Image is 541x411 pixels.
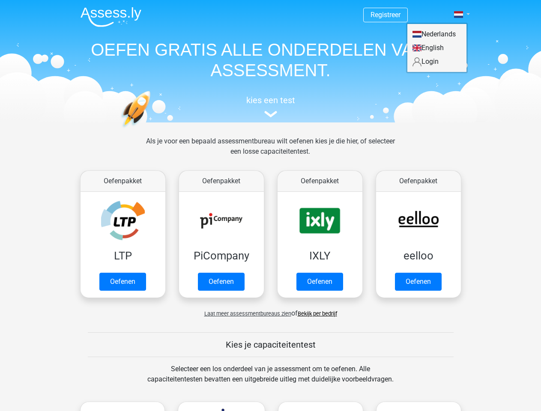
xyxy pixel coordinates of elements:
a: Bekijk per bedrijf [298,310,337,317]
a: Login [407,55,466,68]
h5: Kies je capaciteitentest [88,340,454,350]
a: English [407,41,466,55]
a: Registreer [371,11,401,19]
a: Oefenen [99,273,146,291]
h1: OEFEN GRATIS ALLE ONDERDELEN VAN JE ASSESSMENT. [74,39,468,80]
a: Nederlands [407,27,466,41]
a: Oefenen [395,273,442,291]
a: Oefenen [296,273,343,291]
a: Oefenen [198,273,245,291]
h5: kies een test [74,95,468,105]
img: oefenen [121,91,184,168]
img: assessment [264,111,277,117]
div: Als je voor een bepaald assessmentbureau wilt oefenen kies je die hier, of selecteer een losse ca... [139,136,402,167]
div: of [74,301,468,319]
div: Selecteer een los onderdeel van je assessment om te oefenen. Alle capaciteitentesten bevatten een... [139,364,402,395]
a: kies een test [74,95,468,118]
img: Assessly [81,7,141,27]
span: Laat meer assessmentbureaus zien [204,310,291,317]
